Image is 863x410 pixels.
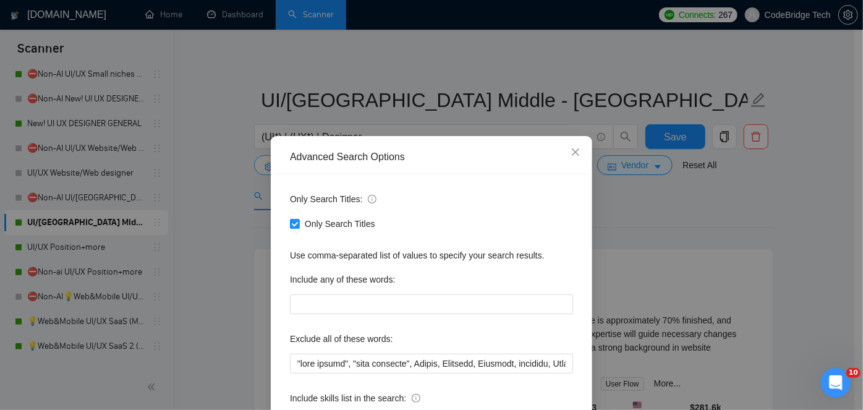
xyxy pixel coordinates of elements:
label: Include any of these words: [290,270,395,289]
label: Exclude all of these words: [290,329,393,349]
span: close [571,147,580,157]
span: Only Search Titles [300,217,380,231]
span: info-circle [368,195,376,203]
span: Include skills list in the search: [290,391,420,405]
span: Only Search Titles: [290,192,376,206]
span: 10 [846,368,861,378]
iframe: Intercom live chat [821,368,851,398]
div: Use comma-separated list of values to specify your search results. [290,249,573,262]
button: Close [559,136,592,169]
div: Advanced Search Options [290,150,573,164]
span: info-circle [412,394,420,403]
